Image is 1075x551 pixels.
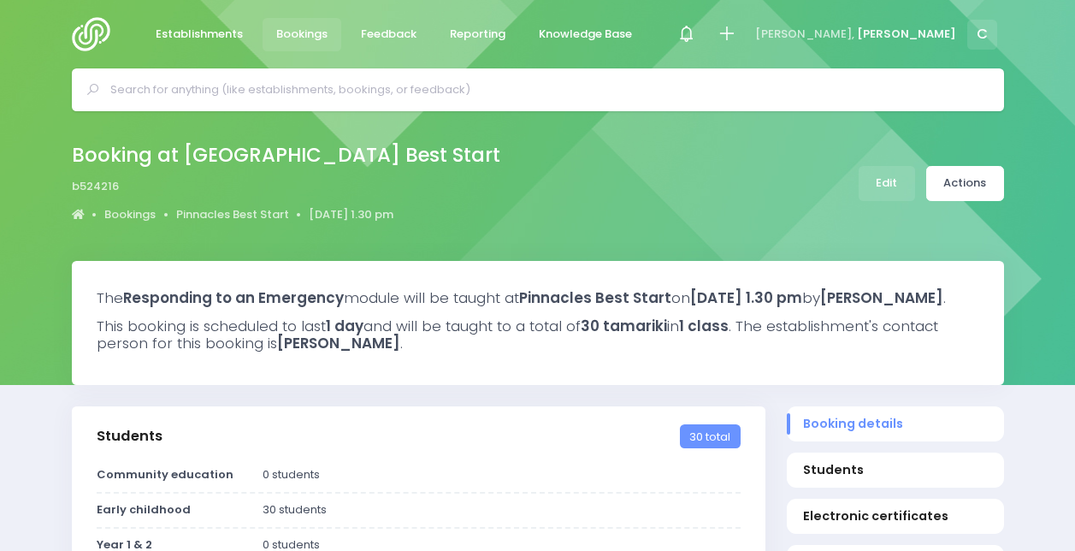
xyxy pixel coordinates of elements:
[110,77,980,103] input: Search for anything (like establishments, bookings, or feedback)
[803,507,987,525] span: Electronic certificates
[857,26,956,43] span: [PERSON_NAME]
[276,26,328,43] span: Bookings
[72,144,500,167] h2: Booking at [GEOGRAPHIC_DATA] Best Start
[104,206,156,223] a: Bookings
[755,26,854,43] span: [PERSON_NAME],
[820,287,943,308] strong: [PERSON_NAME]
[309,206,393,223] a: [DATE] 1.30 pm
[97,289,979,306] h3: The module will be taught at on by .
[347,18,431,51] a: Feedback
[277,333,400,353] strong: [PERSON_NAME]
[450,26,505,43] span: Reporting
[123,287,344,308] strong: Responding to an Emergency
[252,466,751,483] div: 0 students
[581,316,667,336] strong: 30 tamariki
[252,501,751,518] div: 30 students
[72,17,121,51] img: Logo
[97,501,191,518] strong: Early childhood
[787,453,1004,488] a: Students
[803,415,987,433] span: Booking details
[361,26,416,43] span: Feedback
[690,287,802,308] strong: [DATE] 1.30 pm
[97,428,162,445] h3: Students
[156,26,243,43] span: Establishments
[679,316,729,336] strong: 1 class
[680,424,740,448] span: 30 total
[326,316,363,336] strong: 1 day
[263,18,342,51] a: Bookings
[926,166,1004,201] a: Actions
[97,317,979,353] h3: This booking is scheduled to last and will be taught to a total of in . The establishment's conta...
[803,461,987,479] span: Students
[539,26,632,43] span: Knowledge Base
[525,18,647,51] a: Knowledge Base
[787,406,1004,441] a: Booking details
[519,287,671,308] strong: Pinnacles Best Start
[176,206,289,223] a: Pinnacles Best Start
[859,166,915,201] a: Edit
[72,178,119,195] span: b524216
[142,18,257,51] a: Establishments
[967,20,997,50] span: C
[97,466,233,483] strong: Community education
[787,499,1004,534] a: Electronic certificates
[436,18,520,51] a: Reporting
